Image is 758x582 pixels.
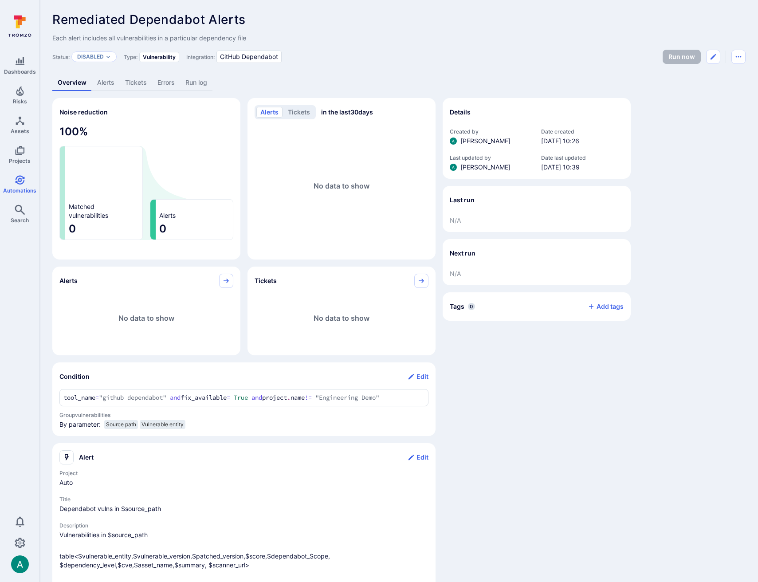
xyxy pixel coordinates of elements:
a: Errors [152,75,180,91]
div: Automation tabs [52,75,746,91]
div: Arjan Dehar [11,555,29,573]
div: Arjan Dehar [450,138,457,145]
button: alerts [256,107,283,118]
button: Automation menu [731,50,746,64]
span: By parameter: [59,420,101,433]
img: ACg8ocLSa5mPYBaXNx3eFu_EmspyJX0laNWN7cXOFirfQ7srZveEpg=s96-c [450,164,457,171]
span: Tickets [255,276,277,285]
a: Tickets [120,75,152,91]
span: N/A [450,269,624,278]
span: Noise reduction [59,108,108,116]
span: Title [59,496,428,503]
span: Assets [11,128,29,134]
span: Matched vulnerabilities [69,202,108,220]
span: [PERSON_NAME] [460,163,511,172]
span: 100 % [59,125,233,139]
span: Search [11,217,29,224]
button: Disabled [77,53,104,60]
button: Add tags [581,299,624,314]
span: Group vulnerabilities [59,412,428,418]
h2: Last run [450,196,475,204]
h2: Condition [59,372,90,381]
span: N/A [450,216,624,225]
button: tickets [284,107,314,118]
span: [PERSON_NAME] [460,137,511,145]
h2: Tags [450,302,464,311]
span: Risks [13,98,27,105]
button: Expand dropdown [106,54,111,59]
span: [DATE] 10:39 [541,163,624,172]
span: No data to show [314,181,369,190]
span: Source path [106,421,136,428]
span: 0 [468,303,475,310]
img: ACg8ocLSa5mPYBaXNx3eFu_EmspyJX0laNWN7cXOFirfQ7srZveEpg=s96-c [450,138,457,145]
span: No data to show [314,314,369,322]
p: table<$vulnerable_entity,$vulnerable_version,$patched_version,$score,$dependabot_Scope, $dependen... [59,552,428,570]
a: Run log [180,75,212,91]
span: alert title [59,504,428,513]
span: Vulnerable entity [141,421,184,428]
span: Remediated Dependabot Alerts [52,12,246,27]
div: Vulnerability [139,52,179,62]
section: Condition widget [52,362,436,436]
p: Vulnerabilities in $source_path [59,531,428,539]
div: Collapse tags [443,292,631,321]
h2: Details [450,108,471,117]
span: Integration: [186,54,215,60]
div: Alerts pie widget [52,267,240,355]
span: Last updated by [450,154,532,161]
span: Created by [450,128,532,135]
span: [DATE] 10:26 [541,137,624,145]
div: Tickets pie widget [247,267,436,355]
button: Edit [408,370,428,384]
span: 0 [69,222,139,236]
span: Alerts [59,276,78,285]
div: Arjan Dehar [450,164,457,171]
span: Type: [124,54,137,60]
button: Run automation [663,50,701,64]
a: Overview [52,75,92,91]
span: Description [59,522,428,529]
h2: Alert [79,453,94,462]
section: Next run widget [443,239,631,285]
textarea: Add condition [63,393,424,402]
span: Date created [541,128,624,135]
button: Edit [408,450,428,464]
section: Details widget [443,98,631,179]
span: Dashboards [4,68,36,75]
img: ACg8ocLSa5mPYBaXNx3eFu_EmspyJX0laNWN7cXOFirfQ7srZveEpg=s96-c [11,555,29,573]
span: Date last updated [541,154,624,161]
section: Last run widget [443,186,631,232]
span: Automations [3,187,36,194]
span: Edit description [52,34,746,43]
span: alert project [59,478,428,487]
button: Edit automation [706,50,720,64]
span: Alerts [159,211,176,220]
span: 0 [159,222,229,236]
span: Status: [52,54,70,60]
span: Projects [9,157,31,164]
span: Project [59,470,428,476]
span: GitHub Dependabot [220,52,278,61]
h2: Next run [450,249,475,258]
span: No data to show [118,314,174,322]
a: Alerts [92,75,120,91]
div: Alerts/Tickets trend [247,98,436,260]
span: in the last 30 days [321,108,373,117]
